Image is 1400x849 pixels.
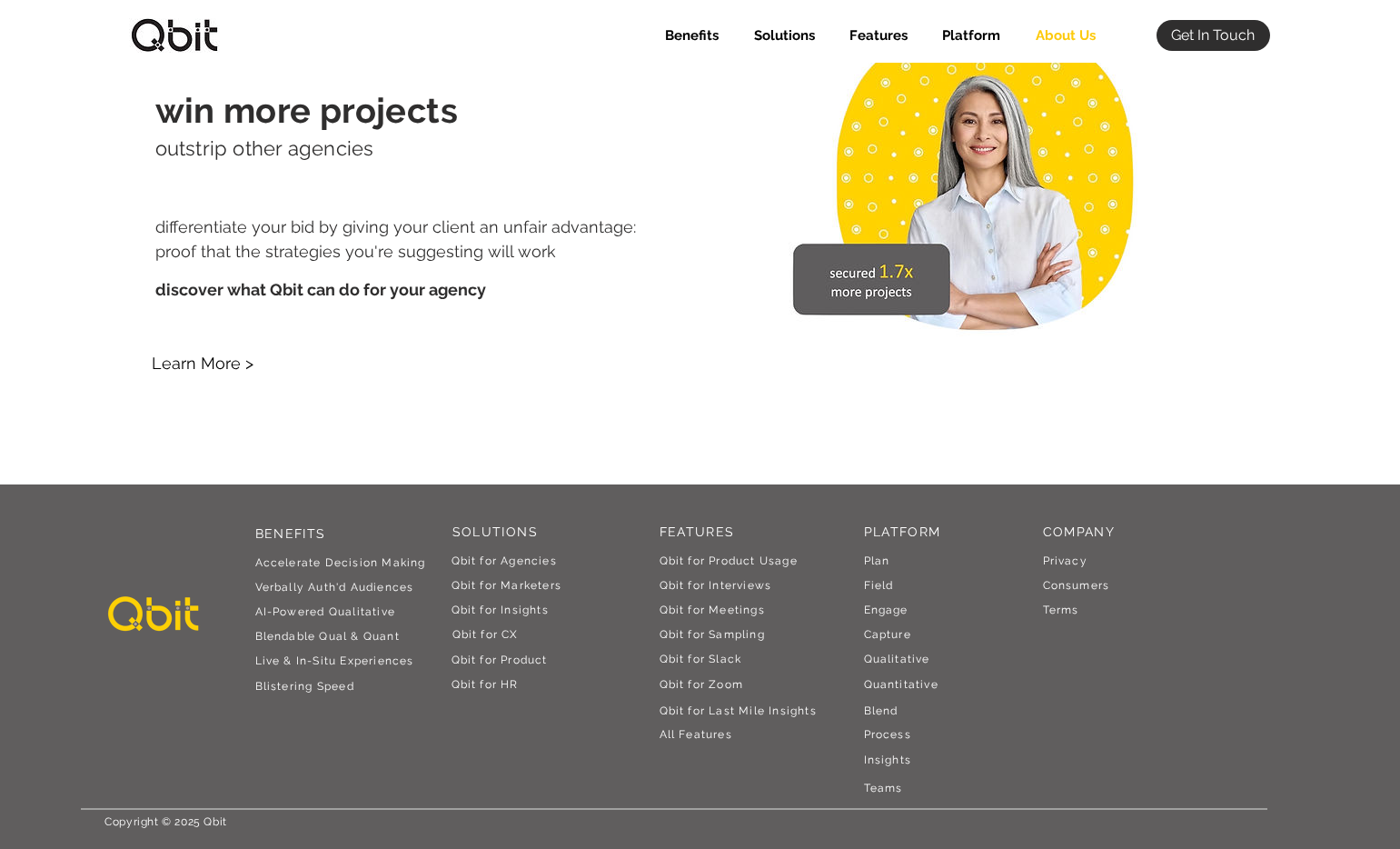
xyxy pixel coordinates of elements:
a: Qbit for Product [452,654,548,666]
a: Learn More > [131,347,274,379]
a: Qualitative [864,653,930,665]
span: Blistering Spee [255,680,347,693]
a: PLATFORM [864,524,941,539]
a: About Us [1014,20,1109,51]
span: win more projects [155,90,458,131]
p: Platform [933,20,1009,51]
a: Insights [864,754,912,766]
a: Qbit for Last Mile Insights [660,704,817,717]
a: AI-Powered Qualitative [255,605,395,618]
img: qbitlogo-border.jpg [129,18,220,53]
a: Blend [864,704,899,717]
a: Qbit for HR [452,678,519,691]
a: Teams [864,782,903,794]
a: Terms [1043,604,1079,616]
a: FEATURES [660,524,735,539]
a: Qbit for CX [452,628,519,641]
a: Qbit for Meetings [660,604,765,616]
span: alitative [345,605,395,618]
p: Solutions [745,20,824,51]
p: Benefits [656,20,728,51]
a: Quantitative [864,678,938,691]
a: Benefits [643,20,732,51]
a: Qbit for Zoom [660,678,744,691]
nav: Site [643,20,1109,51]
a: Privacy [1043,554,1087,567]
div: Features [829,20,921,51]
div: Solutions [732,20,829,51]
a: BENEFITS [255,526,326,541]
span: discover what Qbit can do for your agency [155,280,486,299]
p: About Us [1027,20,1105,51]
span: Copyright © 2025 Qbit [104,815,227,828]
a: Blistering Speed [255,680,354,693]
a: Qbit for Insights [452,604,549,616]
span: Learn More > [152,352,253,375]
a: Get In Touch [1157,20,1270,51]
span: SOLUTIONS [452,524,539,539]
div: Platform [921,20,1014,51]
a: Qbit for Agencies [452,554,557,567]
p: Features [840,20,917,51]
span: differentiate your bid by giving your client an unfair advantage: proof that the strategies you'r... [155,217,636,261]
a: Capture [864,628,911,641]
a: Process [864,728,911,741]
a: Engage [864,604,909,616]
a: Qbit for Marketers [452,579,562,592]
a: Live & In-Situ Experiences [255,654,414,667]
a: Field [864,579,894,592]
span: Get In Touch [1171,25,1255,45]
span: Blendable Qual & Quan [255,630,395,643]
img: qbit-logo-border-yellow.png [104,594,204,633]
a: Accelerate Decision Making [255,556,426,569]
a: Verbally Auth'd Audiences [255,581,414,594]
span: Consumers [1043,579,1110,592]
a: Qbit for Product Usage [660,554,798,567]
span: outstrip other agencies [155,136,374,160]
a: Qbit for Interviews [660,579,772,592]
a: Blendable Qual & Quant [255,630,400,643]
span: AI-Powered Qu [255,605,346,618]
a: Qbit for Sampling [660,628,765,641]
a: All Features [660,728,732,741]
a: Qbit for Slack [660,653,742,665]
span: COMPANY [1043,524,1116,539]
span: t [395,630,400,643]
span: d [347,680,354,693]
a: Plan [864,554,890,567]
img: QbitAgency_KPI.jpg [774,2,1156,355]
